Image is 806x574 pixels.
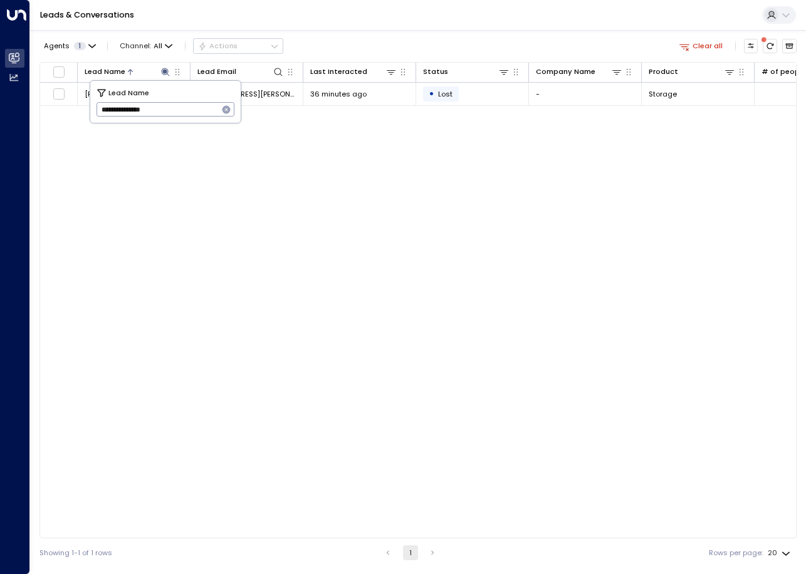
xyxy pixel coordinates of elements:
span: Channel: [116,39,177,53]
div: Company Name [536,66,622,78]
span: Agents [44,43,70,50]
button: Channel:All [116,39,177,53]
span: Toggle select row [53,88,65,100]
span: Storage [649,89,677,99]
div: Product [649,66,735,78]
div: # of people [762,66,806,78]
div: Lead Email [197,66,284,78]
button: Archived Leads [782,39,797,53]
a: Leads & Conversations [40,9,134,20]
label: Rows per page: [709,548,763,558]
span: Seamus Corrigan [85,89,142,99]
div: Status [423,66,510,78]
div: Product [649,66,678,78]
span: 1 [74,42,86,50]
div: Lead Email [197,66,236,78]
div: 20 [768,545,793,561]
button: Clear all [675,39,727,53]
div: Button group with a nested menu [193,38,283,53]
span: Lost [438,89,453,99]
span: Lead Name [108,87,149,98]
div: Lead Name [85,66,125,78]
div: Status [423,66,448,78]
span: seamus.corrigan@outlook.com [197,89,296,99]
nav: pagination navigation [380,545,441,560]
td: - [529,83,642,105]
div: Showing 1-1 of 1 rows [39,548,112,558]
span: Toggle select all [53,66,65,78]
div: Lead Name [85,66,171,78]
div: • [429,85,434,102]
span: There are new threads available. Refresh the grid to view the latest updates. [763,39,777,53]
div: Actions [198,41,238,50]
div: Last Interacted [310,66,367,78]
span: 36 minutes ago [310,89,367,99]
button: Customize [744,39,758,53]
button: page 1 [403,545,418,560]
div: Last Interacted [310,66,397,78]
button: Actions [193,38,283,53]
button: Agents1 [39,39,99,53]
div: Company Name [536,66,595,78]
span: All [154,42,162,50]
